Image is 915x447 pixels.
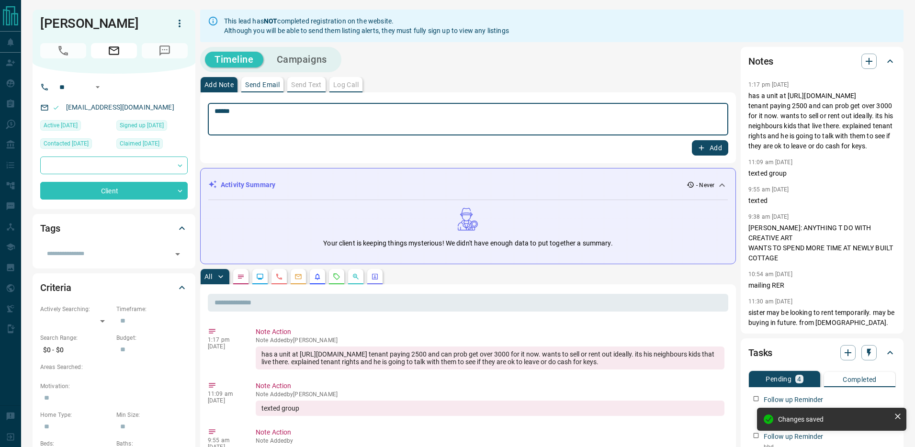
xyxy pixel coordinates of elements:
[294,273,302,280] svg: Emails
[748,308,896,368] p: sister may be looking to rent temporarily. may be buying in future. from [DEMOGRAPHIC_DATA]. all ...
[40,363,188,371] p: Areas Searched:
[237,273,245,280] svg: Notes
[92,81,103,93] button: Open
[267,52,337,67] button: Campaigns
[256,427,724,437] p: Note Action
[748,81,789,88] p: 1:17 pm [DATE]
[748,54,773,69] h2: Notes
[171,247,184,261] button: Open
[256,401,724,416] div: texted group
[778,415,890,423] div: Changes saved
[766,376,791,382] p: Pending
[256,273,264,280] svg: Lead Browsing Activity
[208,437,241,444] p: 9:55 am
[40,411,112,419] p: Home Type:
[245,81,280,88] p: Send Email
[44,121,78,130] span: Active [DATE]
[748,345,772,360] h2: Tasks
[224,12,509,39] div: This lead has completed registration on the website. Although you will be able to send them listi...
[371,273,379,280] svg: Agent Actions
[748,196,896,206] p: texted
[764,395,823,405] p: Follow up Reminder
[40,334,112,342] p: Search Range:
[40,138,112,152] div: Tue Mar 15 2022
[208,397,241,404] p: [DATE]
[40,16,157,31] h1: [PERSON_NAME]
[256,391,724,398] p: Note Added by [PERSON_NAME]
[40,217,188,240] div: Tags
[116,305,188,313] p: Timeframe:
[748,159,792,166] p: 11:09 am [DATE]
[205,52,263,67] button: Timeline
[40,382,188,391] p: Motivation:
[797,376,801,382] p: 4
[256,327,724,337] p: Note Action
[748,213,789,220] p: 9:38 am [DATE]
[256,437,724,444] p: Note Added by
[66,103,174,111] a: [EMAIL_ADDRESS][DOMAIN_NAME]
[208,336,241,343] p: 1:17 pm
[264,17,277,25] strong: NOT
[314,273,321,280] svg: Listing Alerts
[40,280,71,295] h2: Criteria
[204,81,234,88] p: Add Note
[53,104,59,111] svg: Email Valid
[256,381,724,391] p: Note Action
[40,43,86,58] span: No Number
[116,138,188,152] div: Fri Jul 30 2021
[40,182,188,200] div: Client
[748,91,896,151] p: has a unit at [URL][DOMAIN_NAME] tenant paying 2500 and can prob get over 3000 for it now. wants ...
[221,180,275,190] p: Activity Summary
[748,186,789,193] p: 9:55 am [DATE]
[116,120,188,134] div: Fri Jul 30 2021
[208,176,728,194] div: Activity Summary- Never
[40,221,60,236] h2: Tags
[696,181,714,190] p: - Never
[91,43,137,58] span: Email
[748,341,896,364] div: Tasks
[40,276,188,299] div: Criteria
[40,342,112,358] p: $0 - $0
[748,271,792,278] p: 10:54 am [DATE]
[116,411,188,419] p: Min Size:
[40,305,112,313] p: Actively Searching:
[692,140,728,156] button: Add
[120,139,159,148] span: Claimed [DATE]
[208,343,241,350] p: [DATE]
[120,121,164,130] span: Signed up [DATE]
[323,238,612,248] p: Your client is keeping things mysterious! We didn't have enough data to put together a summary.
[256,337,724,344] p: Note Added by [PERSON_NAME]
[44,139,89,148] span: Contacted [DATE]
[142,43,188,58] span: No Number
[256,346,724,369] div: has a unit at [URL][DOMAIN_NAME] tenant paying 2500 and can prob get over 3000 for it now. wants ...
[275,273,283,280] svg: Calls
[748,280,896,291] p: mailing RER
[748,223,896,263] p: [PERSON_NAME]: ANYTHING T DO WITH CREATIVE ART WANTS TO SPEND MORE TIME AT NEWLY BUILT COTTAGE
[843,376,877,383] p: Completed
[208,391,241,397] p: 11:09 am
[748,50,896,73] div: Notes
[40,120,112,134] div: Fri Jul 30 2021
[748,168,896,179] p: texted group
[204,273,212,280] p: All
[333,273,340,280] svg: Requests
[748,298,792,305] p: 11:30 am [DATE]
[352,273,360,280] svg: Opportunities
[116,334,188,342] p: Budget:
